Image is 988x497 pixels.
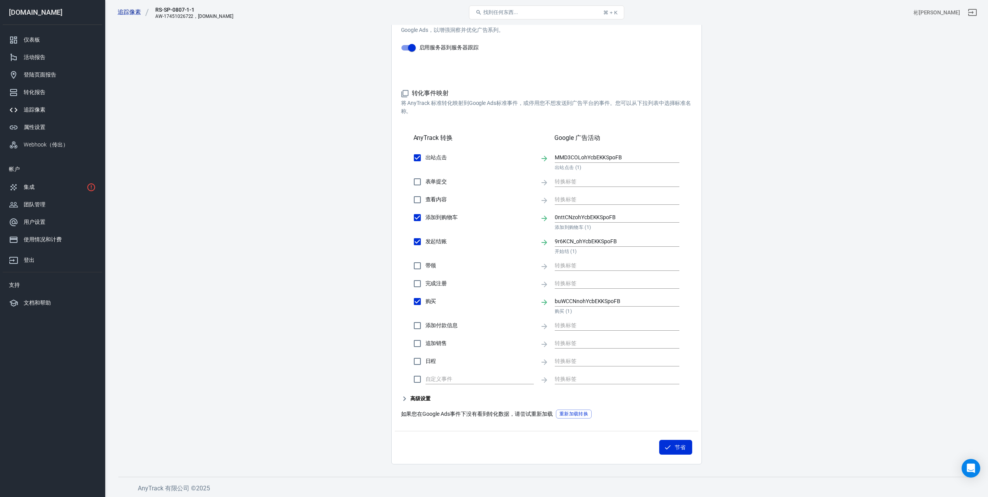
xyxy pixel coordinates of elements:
[118,8,149,17] a: 追踪像素
[554,134,600,141] font: Google 广告活动
[962,459,980,478] div: 打开 Intercom Messenger
[555,296,668,306] input: 转换标签
[419,44,479,51] font: 启用服务器到服务器跟踪
[450,411,461,417] font: 事件
[425,214,458,220] font: 添加到购物车
[3,178,102,196] a: 集成
[3,101,102,119] a: 追踪像素
[555,356,668,366] input: 转换标签
[3,231,102,248] a: 使用情况和计费
[24,71,56,78] font: 登陆页面报告
[24,201,45,208] font: 团队管理
[555,249,576,254] font: 开始结 (1)
[24,124,45,130] font: 属性设置
[155,14,233,19] font: AW-17451026722，[DOMAIN_NAME]
[675,444,686,450] font: 节省
[3,31,102,49] a: 仪表板
[425,374,522,384] input: 清除
[425,196,447,202] font: 查看内容
[555,321,668,330] input: 转换标签
[555,213,668,222] input: 转换标签
[913,9,960,16] font: 彬[PERSON_NAME]
[555,261,668,270] input: 转换标签
[461,411,553,417] font: 下没有看到转化数据，请尝试重新加载
[3,196,102,213] a: 团队管理
[555,225,591,230] font: 添加到购物车 (1)
[559,411,588,417] font: 重新加载转换
[555,374,668,384] input: 转换标签
[3,66,102,84] a: 登陆页面报告
[412,89,449,97] font: 转化事件映射
[24,257,35,263] font: 登出
[24,54,45,60] font: 活动报告
[401,411,450,417] font: 如果您在Google Ads
[963,3,982,22] a: 登出
[469,5,624,19] button: 找到任何东西...⌘ + K
[401,100,469,106] font: 将 AnyTrack 标准转化映射到
[555,195,668,204] input: 转换标签
[138,485,196,492] font: AnyTrack 有限公司 ©
[401,100,691,114] font: 标准事件，或停用您不想发送到广告平台的事件。您可以从下拉列表中选择标准名称。
[555,309,572,314] font: 购买 (1)
[155,7,194,13] font: RS-SP-0807-1-1
[9,8,63,16] font: [DOMAIN_NAME]
[555,165,581,170] font: 出站点击 (1)
[3,136,102,153] a: Webhook（传出）
[3,119,102,136] a: 属性设置
[9,166,20,172] font: 帐户
[425,322,458,328] font: 添加付款信息
[9,282,20,288] font: 支持
[410,395,431,401] font: 高级设置
[555,153,668,162] input: 转换标签
[3,213,102,231] a: 用户设置
[24,300,51,306] font: 文档和帮助
[556,410,592,419] button: 重新加载转换
[3,84,102,101] a: 转化报告
[555,237,668,246] input: 转换标签
[401,394,431,403] button: 高级设置
[24,219,45,225] font: 用户设置
[155,14,233,19] div: AW-17451026722，productreviewsweb.com
[425,358,436,364] font: 日程
[413,134,453,141] font: AnyTrack 转换
[24,184,35,190] font: 集成
[425,280,447,286] font: 完成注册
[425,238,447,244] font: 发起结账
[425,262,436,269] font: 带领
[659,440,692,455] button: 节省
[425,178,447,185] font: 表单提交
[24,37,40,43] font: 仪表板
[3,248,102,269] a: 登出
[483,9,518,15] font: 找到任何东西...
[469,100,497,106] font: Google Ads
[913,9,960,17] div: 账户ID：I2Uq4N7g
[24,141,68,148] font: Webhook（传出）
[425,154,447,160] font: 出站点击
[555,338,668,348] input: 转换标签
[401,19,680,33] font: 启用服务器到服务器集成，使用 Google Ads 跟踪线上和线下转化。Conversion API 集成允许您将转化数据直接发送到 Google Ads，以增强洞察并优化广告系列。
[555,177,668,187] input: 转换标签
[24,89,45,95] font: 转化报告
[87,183,96,192] svg: 1 个网络尚未验证
[425,340,447,346] font: 追加销售
[3,49,102,66] a: 活动报告
[155,6,233,14] div: RS-SP-0807-1-1
[555,279,668,288] input: 转换标签
[24,236,62,242] font: 使用情况和计费
[118,9,141,16] font: 追踪像素
[24,106,45,113] font: 追踪像素
[425,298,436,304] font: 购买
[603,10,618,16] font: ⌘ + K
[196,485,210,492] font: 2025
